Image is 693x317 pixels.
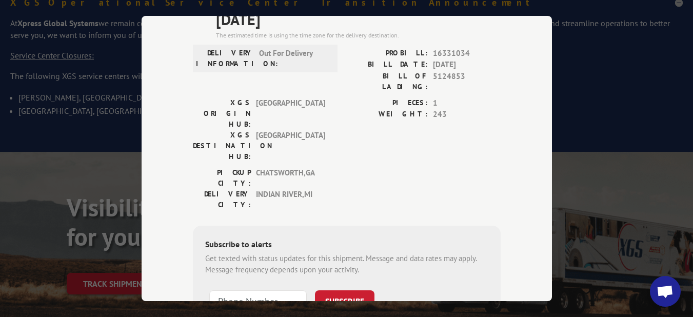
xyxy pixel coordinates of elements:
[347,70,428,92] label: BILL OF LADING:
[259,47,328,69] span: Out For Delivery
[256,97,325,129] span: [GEOGRAPHIC_DATA]
[256,129,325,162] span: [GEOGRAPHIC_DATA]
[315,290,374,311] button: SUBSCRIBE
[256,188,325,210] span: INDIAN RIVER , MI
[433,59,501,71] span: [DATE]
[433,97,501,109] span: 1
[433,47,501,59] span: 16331034
[196,47,254,69] label: DELIVERY INFORMATION:
[347,109,428,121] label: WEIGHT:
[347,97,428,109] label: PIECES:
[193,97,251,129] label: XGS ORIGIN HUB:
[205,237,488,252] div: Subscribe to alerts
[650,276,681,307] a: Open chat
[347,47,428,59] label: PROBILL:
[433,109,501,121] span: 243
[347,59,428,71] label: BILL DATE:
[193,129,251,162] label: XGS DESTINATION HUB:
[193,188,251,210] label: DELIVERY CITY:
[433,70,501,92] span: 5124853
[216,30,501,39] div: The estimated time is using the time zone for the delivery destination.
[216,7,501,30] span: [DATE]
[209,290,307,311] input: Phone Number
[205,252,488,275] div: Get texted with status updates for this shipment. Message and data rates may apply. Message frequ...
[256,167,325,188] span: CHATSWORTH , GA
[193,167,251,188] label: PICKUP CITY:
